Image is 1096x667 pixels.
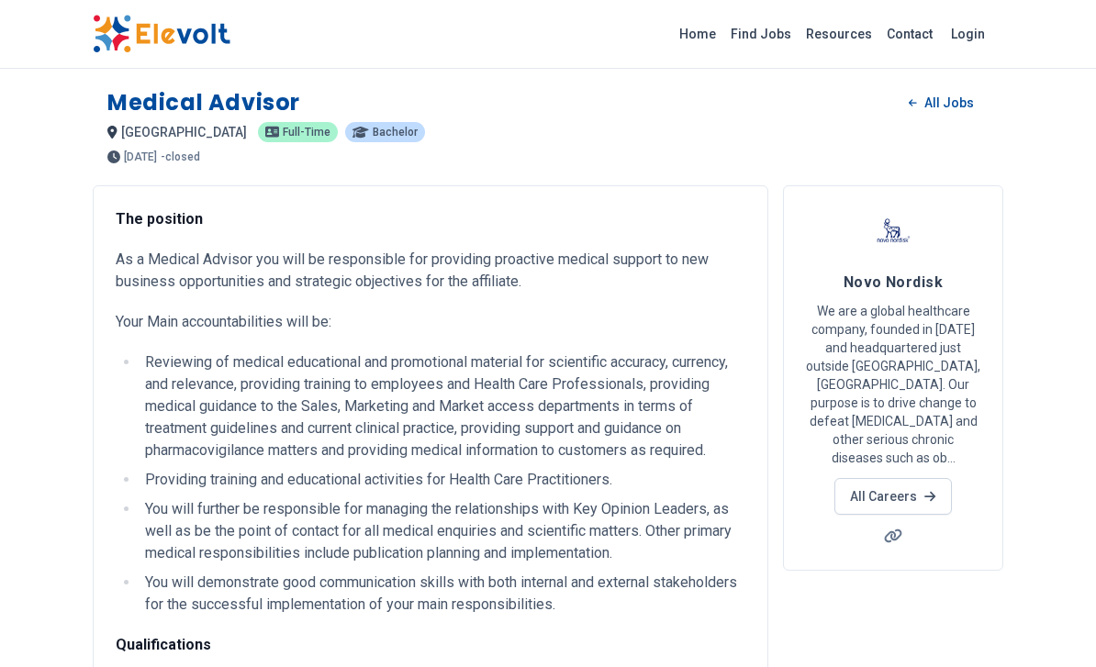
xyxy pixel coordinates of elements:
[93,15,230,53] img: Elevolt
[107,88,300,117] h1: Medical Advisor
[140,498,745,564] li: You will further be responsible for managing the relationships with Key Opinion Leaders, as well ...
[940,16,996,52] a: Login
[870,208,916,254] img: Novo Nordisk
[806,302,980,467] p: We are a global healthcare company, founded in [DATE] and headquartered just outside [GEOGRAPHIC_...
[161,151,200,162] p: - closed
[124,151,157,162] span: [DATE]
[140,469,745,491] li: Providing training and educational activities for Health Care Practitioners.
[844,273,943,291] span: Novo Nordisk
[834,478,951,515] a: All Careers
[373,127,418,138] span: bachelor
[283,127,330,138] span: full-time
[140,351,745,461] li: Reviewing of medical educational and promotional material for scientific accuracy, currency, and ...
[121,125,247,139] span: [GEOGRAPHIC_DATA]
[116,210,203,228] strong: The position
[116,636,211,653] strong: Qualifications
[140,572,745,616] li: You will demonstrate good communication skills with both internal and external stakeholders for t...
[894,89,989,117] a: All Jobs
[723,19,799,49] a: Find Jobs
[116,249,745,293] p: As a Medical Advisor you will be responsible for providing proactive medical support to new busin...
[879,19,940,49] a: Contact
[672,19,723,49] a: Home
[799,19,879,49] a: Resources
[116,311,745,333] p: Your Main accountabilities will be:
